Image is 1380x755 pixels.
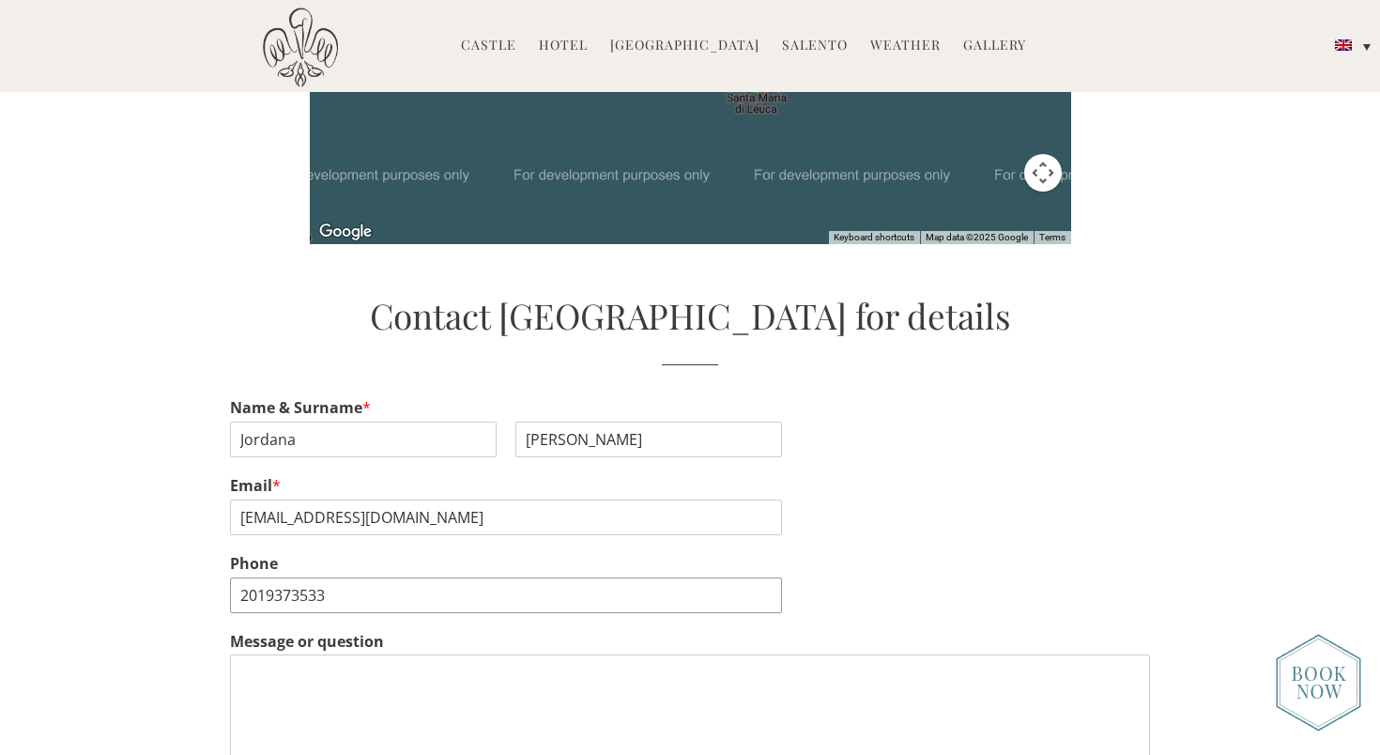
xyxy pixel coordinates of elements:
[539,36,588,57] a: Hotel
[263,8,338,87] img: Castello di Ugento
[230,554,1150,574] label: Phone
[314,220,376,244] a: Open this area in Google Maps (opens a new window)
[1335,39,1352,51] img: English
[1039,232,1066,242] a: Terms
[834,231,914,244] button: Keyboard shortcuts
[230,422,497,457] input: Name
[1276,634,1361,732] img: new-booknow.png
[870,36,941,57] a: Weather
[230,291,1150,365] h2: Contact [GEOGRAPHIC_DATA] for details
[610,36,759,57] a: [GEOGRAPHIC_DATA]
[314,220,376,244] img: Google
[782,36,848,57] a: Salento
[515,422,782,457] input: Surname
[926,232,1028,242] span: Map data ©2025 Google
[230,476,1150,496] label: Email
[230,398,1150,418] label: Name & Surname
[461,36,516,57] a: Castle
[963,36,1026,57] a: Gallery
[230,632,1150,652] label: Message or question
